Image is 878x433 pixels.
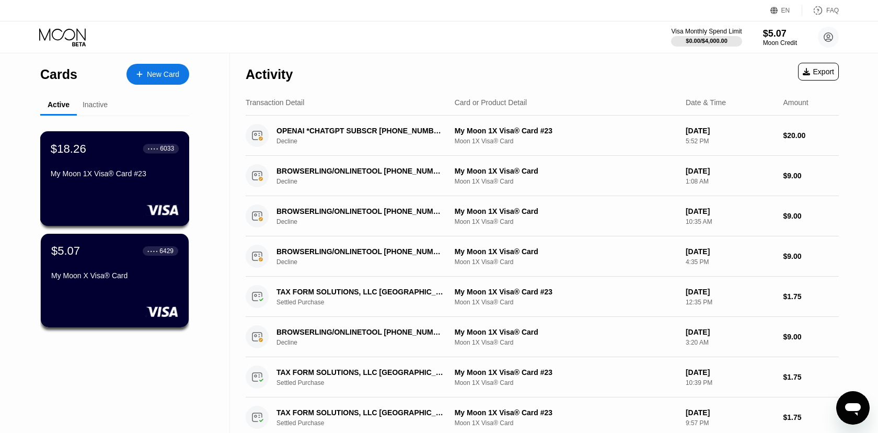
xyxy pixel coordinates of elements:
[51,271,178,280] div: My Moon X Visa® Card
[686,218,775,225] div: 10:35 AM
[246,116,839,156] div: OPENAI *CHATGPT SUBSCR [PHONE_NUMBER] USDeclineMy Moon 1X Visa® Card #23Moon 1X Visa® Card[DATE]5...
[686,328,775,336] div: [DATE]
[686,339,775,346] div: 3:20 AM
[276,258,457,266] div: Decline
[783,212,839,220] div: $9.00
[783,172,839,180] div: $9.00
[455,419,677,427] div: Moon 1X Visa® Card
[41,234,189,327] div: $5.07● ● ● ●6429My Moon X Visa® Card
[455,379,677,386] div: Moon 1X Visa® Card
[455,247,677,256] div: My Moon 1X Visa® Card
[686,368,775,377] div: [DATE]
[455,127,677,135] div: My Moon 1X Visa® Card #23
[147,249,158,253] div: ● ● ● ●
[40,67,77,82] div: Cards
[455,98,527,107] div: Card or Product Detail
[83,100,108,109] div: Inactive
[159,247,174,255] div: 6429
[246,196,839,236] div: BROWSERLING/ONLINETOOL [PHONE_NUMBER] USDeclineMy Moon 1X Visa® CardMoon 1X Visa® Card[DATE]10:35...
[455,218,677,225] div: Moon 1X Visa® Card
[160,145,174,152] div: 6033
[148,147,158,150] div: ● ● ● ●
[686,127,775,135] div: [DATE]
[276,379,457,386] div: Settled Purchase
[276,247,444,256] div: BROWSERLING/ONLINETOOL [PHONE_NUMBER] US
[781,7,790,14] div: EN
[246,98,304,107] div: Transaction Detail
[671,28,742,35] div: Visa Monthly Spend Limit
[48,100,70,109] div: Active
[783,373,839,381] div: $1.75
[276,207,444,215] div: BROWSERLING/ONLINETOOL [PHONE_NUMBER] US
[783,333,839,341] div: $9.00
[455,408,677,417] div: My Moon 1X Visa® Card #23
[686,98,726,107] div: Date & Time
[763,39,797,47] div: Moon Credit
[147,70,179,79] div: New Card
[455,288,677,296] div: My Moon 1X Visa® Card #23
[798,63,839,81] div: Export
[276,178,457,185] div: Decline
[455,339,677,346] div: Moon 1X Visa® Card
[763,28,797,47] div: $5.07Moon Credit
[783,252,839,260] div: $9.00
[51,244,80,258] div: $5.07
[51,142,86,155] div: $18.26
[783,292,839,301] div: $1.75
[455,299,677,306] div: Moon 1X Visa® Card
[686,258,775,266] div: 4:35 PM
[246,67,293,82] div: Activity
[763,28,797,39] div: $5.07
[276,299,457,306] div: Settled Purchase
[783,98,808,107] div: Amount
[686,419,775,427] div: 9:57 PM
[826,7,839,14] div: FAQ
[686,38,727,44] div: $0.00 / $4,000.00
[455,178,677,185] div: Moon 1X Visa® Card
[783,413,839,421] div: $1.75
[686,408,775,417] div: [DATE]
[51,169,179,178] div: My Moon 1X Visa® Card #23
[246,357,839,397] div: TAX FORM SOLUTIONS, LLC [GEOGRAPHIC_DATA] [GEOGRAPHIC_DATA]Settled PurchaseMy Moon 1X Visa® Card ...
[802,5,839,16] div: FAQ
[455,138,677,145] div: Moon 1X Visa® Card
[276,127,444,135] div: OPENAI *CHATGPT SUBSCR [PHONE_NUMBER] US
[686,138,775,145] div: 5:52 PM
[455,328,677,336] div: My Moon 1X Visa® Card
[686,379,775,386] div: 10:39 PM
[276,218,457,225] div: Decline
[671,28,742,47] div: Visa Monthly Spend Limit$0.00/$4,000.00
[455,207,677,215] div: My Moon 1X Visa® Card
[276,339,457,346] div: Decline
[686,288,775,296] div: [DATE]
[686,247,775,256] div: [DATE]
[276,138,457,145] div: Decline
[276,408,444,417] div: TAX FORM SOLUTIONS, LLC [GEOGRAPHIC_DATA] [GEOGRAPHIC_DATA]
[455,368,677,377] div: My Moon 1X Visa® Card #23
[276,167,444,175] div: BROWSERLING/ONLINETOOL [PHONE_NUMBER] US
[686,299,775,306] div: 12:35 PM
[783,131,839,140] div: $20.00
[803,67,834,76] div: Export
[770,5,802,16] div: EN
[41,132,189,225] div: $18.26● ● ● ●6033My Moon 1X Visa® Card #23
[246,156,839,196] div: BROWSERLING/ONLINETOOL [PHONE_NUMBER] USDeclineMy Moon 1X Visa® CardMoon 1X Visa® Card[DATE]1:08 ...
[276,288,444,296] div: TAX FORM SOLUTIONS, LLC [GEOGRAPHIC_DATA] [GEOGRAPHIC_DATA]
[126,64,189,85] div: New Card
[686,167,775,175] div: [DATE]
[455,167,677,175] div: My Moon 1X Visa® Card
[246,236,839,277] div: BROWSERLING/ONLINETOOL [PHONE_NUMBER] USDeclineMy Moon 1X Visa® CardMoon 1X Visa® Card[DATE]4:35 ...
[276,328,444,336] div: BROWSERLING/ONLINETOOL [PHONE_NUMBER] US
[246,277,839,317] div: TAX FORM SOLUTIONS, LLC [GEOGRAPHIC_DATA] [GEOGRAPHIC_DATA]Settled PurchaseMy Moon 1X Visa® Card ...
[455,258,677,266] div: Moon 1X Visa® Card
[276,368,444,377] div: TAX FORM SOLUTIONS, LLC [GEOGRAPHIC_DATA] [GEOGRAPHIC_DATA]
[276,419,457,427] div: Settled Purchase
[246,317,839,357] div: BROWSERLING/ONLINETOOL [PHONE_NUMBER] USDeclineMy Moon 1X Visa® CardMoon 1X Visa® Card[DATE]3:20 ...
[686,178,775,185] div: 1:08 AM
[686,207,775,215] div: [DATE]
[836,391,870,425] iframe: Button to launch messaging window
